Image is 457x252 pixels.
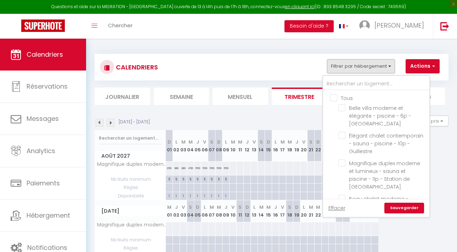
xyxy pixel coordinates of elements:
th: 12 [244,200,251,222]
span: Messages [27,114,59,123]
abbr: M [266,204,271,211]
th: 12 [244,130,251,162]
span: Réservations [27,82,68,91]
th: 16 [272,200,279,222]
th: 20 [300,130,308,162]
span: Notifications [27,243,67,252]
abbr: D [168,139,171,145]
th: 04 [187,200,194,222]
span: Disponibilité [95,192,165,200]
li: Trimestre [272,88,327,105]
abbr: D [217,139,221,145]
abbr: S [309,139,312,145]
div: 550 [208,162,215,175]
span: [DATE] [95,206,165,216]
li: Mensuel [213,88,268,105]
img: ... [359,20,370,31]
div: 1 [215,192,222,199]
div: 5 [173,175,180,182]
span: Analytics [27,146,55,155]
input: Rechercher un logement... [323,78,429,90]
abbr: S [288,204,291,211]
th: 05 [194,130,201,162]
div: 5 [222,175,229,182]
th: 07 [208,200,215,222]
div: 1 [222,192,229,199]
li: Journalier [95,88,150,105]
span: Paiements [27,179,60,187]
span: Règles [95,184,165,191]
th: 17 [279,200,286,222]
abbr: M [238,139,242,145]
div: 1 [201,192,208,199]
span: Chercher [108,22,132,29]
div: 380 [173,162,180,175]
abbr: L [204,204,206,211]
abbr: M [316,204,320,211]
span: Hébergement [27,211,70,220]
abbr: M [281,139,285,145]
abbr: V [281,204,284,211]
abbr: D [316,139,320,145]
div: 5 [180,175,187,182]
div: 550 [201,162,208,175]
div: 5 [208,175,215,182]
abbr: V [302,139,305,145]
th: 10 [230,200,237,222]
th: 01 [166,130,173,162]
abbr: M [210,204,214,211]
abbr: V [182,204,185,211]
span: Calendriers [27,50,63,59]
div: 5 [194,175,201,182]
div: 1 [166,192,173,199]
img: Super Booking [21,19,65,32]
abbr: D [246,204,249,211]
abbr: M [309,204,313,211]
abbr: M [288,139,292,145]
abbr: M [188,139,193,145]
abbr: S [238,204,242,211]
div: 5 [187,175,194,182]
abbr: D [196,204,199,211]
a: Effacer [328,204,345,212]
div: 550 [215,162,222,175]
div: 550 [194,162,201,175]
h3: CALENDRIERS [114,59,158,75]
th: 15 [265,130,272,162]
abbr: V [203,139,206,145]
th: 03 [180,200,187,222]
abbr: V [253,139,256,145]
th: 14 [258,130,265,162]
div: 450 [187,162,194,175]
input: Rechercher un logement... [99,132,162,145]
th: 05 [194,200,201,222]
th: 06 [201,130,208,162]
div: 1 [173,192,180,199]
th: 22 [315,130,322,162]
div: Filtrer par hébergement [322,75,430,218]
abbr: S [210,139,213,145]
div: 550 [222,162,230,175]
p: [DATE] - [DATE] [119,119,150,125]
img: logout [440,22,449,30]
a: ... [PERSON_NAME] [354,14,433,39]
th: 01 [166,200,173,222]
th: 22 [315,200,322,222]
abbr: D [295,204,299,211]
abbr: M [167,204,171,211]
th: 15 [265,200,272,222]
span: Nb Nuits minimum [95,175,165,183]
abbr: M [181,139,186,145]
th: 21 [308,130,315,162]
span: Règles [95,244,165,252]
abbr: J [246,139,249,145]
th: 16 [272,130,279,162]
th: 21 [308,200,315,222]
abbr: M [231,139,235,145]
abbr: L [275,139,277,145]
th: 03 [180,130,187,162]
button: Besoin d'aide ? [284,20,334,32]
th: 20 [300,200,308,222]
span: Nb Nuits minimum [95,236,165,244]
abbr: V [231,204,235,211]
